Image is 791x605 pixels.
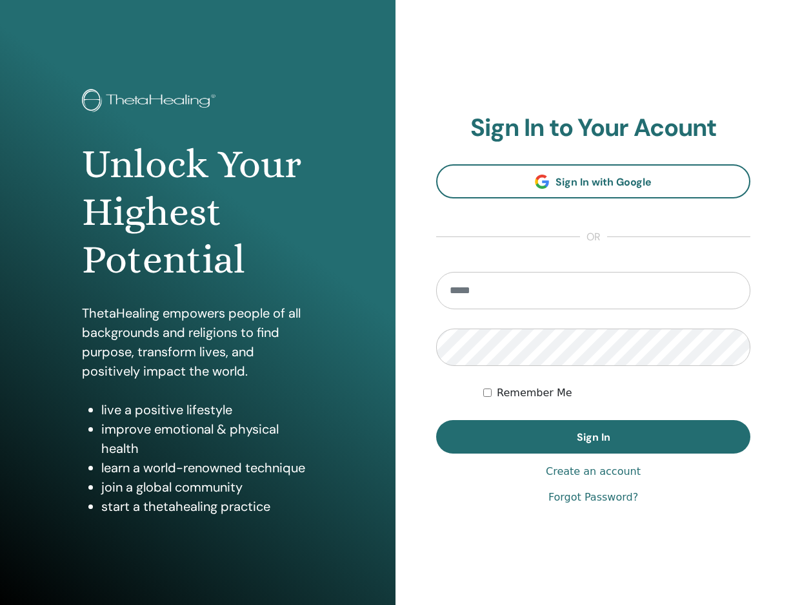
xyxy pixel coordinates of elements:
li: improve emotional & physical health [101,419,314,458]
a: Sign In with Google [436,164,750,198]
li: join a global community [101,477,314,497]
p: ThetaHealing empowers people of all backgrounds and religions to find purpose, transform lives, a... [82,303,314,381]
li: live a positive lifestyle [101,400,314,419]
h2: Sign In to Your Acount [436,113,750,143]
label: Remember Me [497,385,572,401]
span: or [580,229,607,245]
button: Sign In [436,420,750,454]
li: learn a world-renowned technique [101,458,314,477]
li: start a thetahealing practice [101,497,314,516]
span: Sign In [577,430,610,444]
div: Keep me authenticated indefinitely or until I manually logout [483,385,750,401]
a: Create an account [546,464,641,479]
a: Forgot Password? [548,490,638,505]
span: Sign In with Google [556,175,652,189]
h1: Unlock Your Highest Potential [82,140,314,284]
